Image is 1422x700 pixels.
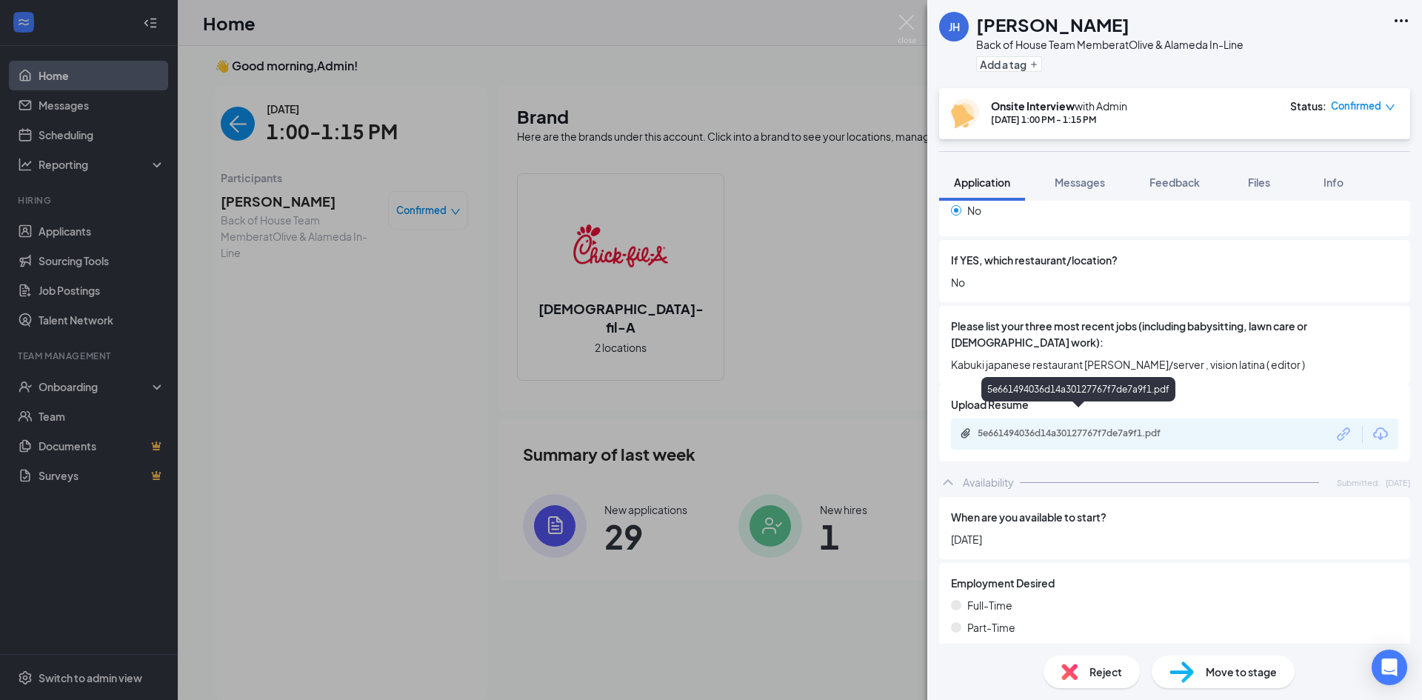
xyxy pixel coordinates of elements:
[976,56,1042,72] button: PlusAdd a tag
[1323,176,1343,189] span: Info
[967,597,1012,613] span: Full-Time
[951,396,1029,413] span: Upload Resume
[1337,476,1380,489] span: Submitted:
[978,427,1185,439] div: 5e661494036d14a30127767f7de7a9f1.pdf
[1385,102,1395,113] span: down
[1392,12,1410,30] svg: Ellipses
[963,475,1014,490] div: Availability
[1089,664,1122,680] span: Reject
[960,427,1200,441] a: Paperclip5e661494036d14a30127767f7de7a9f1.pdf
[960,427,972,439] svg: Paperclip
[967,641,996,658] span: Either
[967,619,1015,636] span: Part-Time
[976,12,1129,37] h1: [PERSON_NAME]
[1290,99,1326,113] div: Status :
[1055,176,1105,189] span: Messages
[967,202,981,219] span: No
[1331,99,1381,113] span: Confirmed
[1206,664,1277,680] span: Move to stage
[1386,476,1410,489] span: [DATE]
[1335,424,1354,444] svg: Link
[1372,650,1407,685] div: Open Intercom Messenger
[951,252,1118,268] span: If YES, which restaurant/location?
[951,575,1055,591] span: Employment Desired
[1029,60,1038,69] svg: Plus
[949,19,960,34] div: JH
[951,274,1398,290] span: No
[1149,176,1200,189] span: Feedback
[951,531,1398,547] span: [DATE]
[976,37,1244,52] div: Back of House Team Member at Olive & Alameda In-Line
[991,99,1075,113] b: Onsite Interview
[991,99,1127,113] div: with Admin
[1248,176,1270,189] span: Files
[951,356,1398,373] span: Kabuki japanese restaurant [PERSON_NAME]/server , vision latina ( editor )
[991,113,1127,126] div: [DATE] 1:00 PM - 1:15 PM
[939,473,957,491] svg: ChevronUp
[951,318,1398,350] span: Please list your three most recent jobs (including babysitting, lawn care or [DEMOGRAPHIC_DATA] w...
[954,176,1010,189] span: Application
[1372,425,1389,443] svg: Download
[981,377,1175,401] div: 5e661494036d14a30127767f7de7a9f1.pdf
[951,509,1106,525] span: When are you available to start?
